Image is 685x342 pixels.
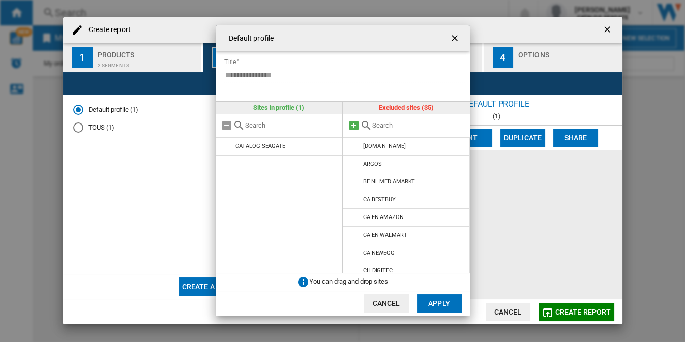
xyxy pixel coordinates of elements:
[363,232,407,238] div: CA EN WALMART
[224,34,274,44] h4: Default profile
[372,121,465,129] input: Search
[216,102,343,114] div: Sites in profile (1)
[245,121,338,129] input: Search
[309,277,388,285] span: You can drag and drop sites
[221,119,233,132] md-icon: Remove all
[363,214,404,221] div: CA EN AMAZON
[363,178,415,185] div: BE NL MEDIAMARKT
[363,267,393,274] div: CH DIGITEC
[363,143,406,149] div: [DOMAIN_NAME]
[450,33,462,45] ng-md-icon: getI18NText('BUTTONS.CLOSE_DIALOG')
[363,196,396,203] div: CA BESTBUY
[235,143,285,149] div: CATALOG SEAGATE
[363,250,395,256] div: CA NEWEGG
[343,102,470,114] div: Excluded sites (35)
[348,119,360,132] md-icon: Add all
[417,294,462,313] button: Apply
[445,28,466,48] button: getI18NText('BUTTONS.CLOSE_DIALOG')
[364,294,409,313] button: Cancel
[363,161,382,167] div: ARGOS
